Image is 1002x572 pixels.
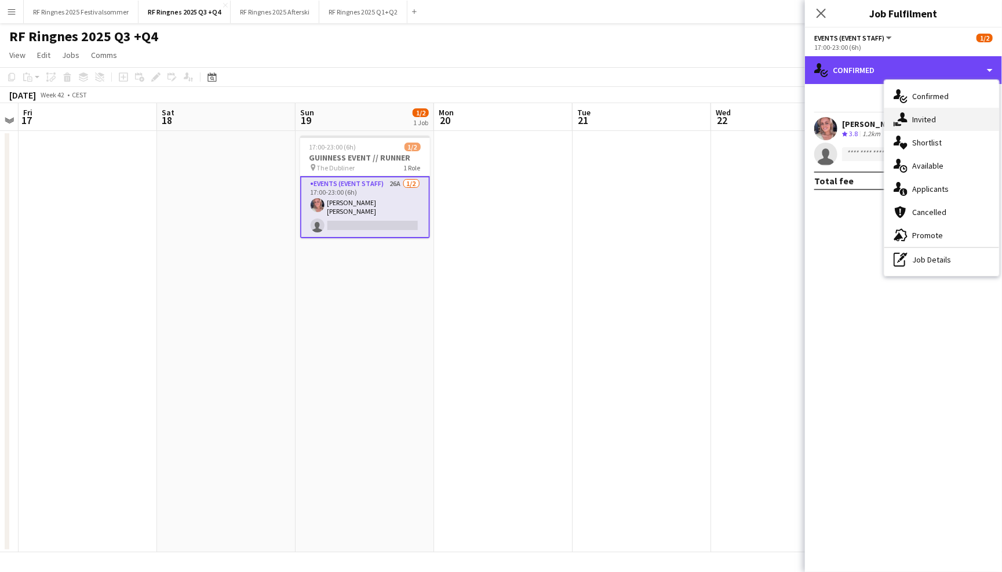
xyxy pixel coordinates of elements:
span: Mon [439,107,454,118]
span: 1/2 [413,108,429,117]
span: Promote [912,230,943,241]
div: [DATE] [9,89,36,101]
span: Edit [37,50,50,60]
span: 20 [437,114,454,127]
button: RF Ringnes 2025 Afterski [231,1,319,23]
a: View [5,48,30,63]
div: 17:00-23:00 (6h) [814,43,993,52]
h3: GUINNESS EVENT // RUNNER [300,152,430,163]
span: 21 [575,114,591,127]
span: Comms [91,50,117,60]
button: RF Ringnes 2025 Q1+Q2 [319,1,407,23]
span: Fri [23,107,32,118]
div: [PERSON_NAME] [PERSON_NAME] [842,119,967,129]
span: Available [912,161,943,171]
div: Total fee [814,175,854,187]
button: RF Ringnes 2025 Festivalsommer [24,1,139,23]
div: 1 Job [413,118,428,127]
div: 1.2km [860,129,883,139]
span: Wed [716,107,731,118]
div: Confirmed [805,56,1002,84]
app-card-role: Events (Event Staff)26A1/217:00-23:00 (6h)[PERSON_NAME] [PERSON_NAME] [300,176,430,238]
span: 22 [714,114,731,127]
span: 17:00-23:00 (6h) [309,143,356,151]
span: Invited [912,114,936,125]
span: 19 [298,114,314,127]
span: Shortlist [912,137,942,148]
span: 1 Role [404,163,421,172]
span: Sun [300,107,314,118]
span: Tue [577,107,591,118]
span: 1/2 [977,34,993,42]
h1: RF Ringnes 2025 Q3 +Q4 [9,28,158,45]
div: CEST [72,90,87,99]
span: Jobs [62,50,79,60]
h3: Job Fulfilment [805,6,1002,21]
span: Events (Event Staff) [814,34,884,42]
span: Week 42 [38,90,67,99]
span: 18 [160,114,174,127]
span: Confirmed [912,91,949,101]
span: View [9,50,25,60]
span: 1/2 [405,143,421,151]
a: Edit [32,48,55,63]
button: Events (Event Staff) [814,34,894,42]
a: Comms [86,48,122,63]
span: Cancelled [912,207,946,217]
span: 3.8 [849,129,858,138]
div: Job Details [884,248,999,271]
span: The Dubliner [317,163,355,172]
span: 17 [21,114,32,127]
span: Sat [162,107,174,118]
span: Applicants [912,184,949,194]
button: RF Ringnes 2025 Q3 +Q4 [139,1,231,23]
a: Jobs [57,48,84,63]
app-job-card: 17:00-23:00 (6h)1/2GUINNESS EVENT // RUNNER The Dubliner1 RoleEvents (Event Staff)26A1/217:00-23:... [300,136,430,238]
